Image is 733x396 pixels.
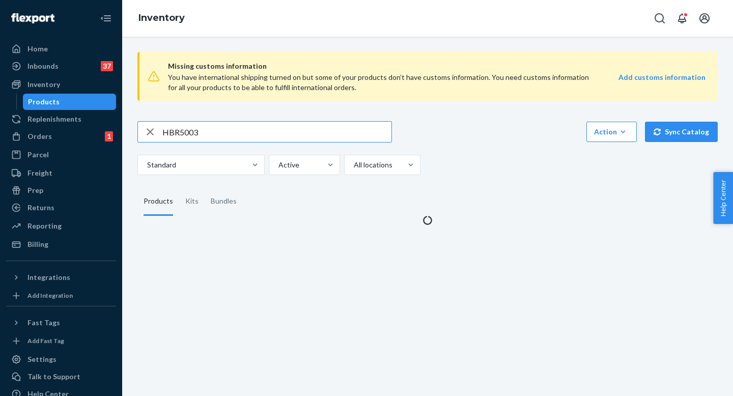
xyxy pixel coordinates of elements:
[27,372,80,382] div: Talk to Support
[6,182,116,199] a: Prep
[672,8,692,29] button: Open notifications
[6,76,116,93] a: Inventory
[27,336,64,345] div: Add Fast Tag
[27,131,52,142] div: Orders
[6,147,116,163] a: Parcel
[6,128,116,145] a: Orders1
[96,8,116,29] button: Close Navigation
[6,41,116,57] a: Home
[101,61,113,71] div: 37
[694,8,715,29] button: Open account menu
[27,168,52,178] div: Freight
[618,72,706,93] a: Add customs information
[162,122,391,142] input: Search inventory by name or sku
[6,351,116,367] a: Settings
[23,94,117,110] a: Products
[6,315,116,331] button: Fast Tags
[144,187,173,216] div: Products
[130,4,193,33] ol: breadcrumbs
[27,318,60,328] div: Fast Tags
[618,73,706,81] strong: Add customs information
[27,44,48,54] div: Home
[168,60,706,72] span: Missing customs information
[586,122,637,142] button: Action
[6,236,116,252] a: Billing
[6,111,116,127] a: Replenishments
[6,369,116,385] button: Talk to Support
[138,12,185,23] a: Inventory
[6,335,116,347] a: Add Fast Tag
[27,239,48,249] div: Billing
[645,122,718,142] button: Sync Catalog
[6,290,116,302] a: Add Integration
[6,200,116,216] a: Returns
[27,114,81,124] div: Replenishments
[353,160,354,170] input: All locations
[27,61,59,71] div: Inbounds
[146,160,147,170] input: Standard
[6,269,116,286] button: Integrations
[168,72,598,93] div: You have international shipping turned on but some of your products don’t have customs informatio...
[27,354,57,364] div: Settings
[713,172,733,224] button: Help Center
[27,185,43,195] div: Prep
[27,79,60,90] div: Inventory
[28,97,60,107] div: Products
[6,58,116,74] a: Inbounds37
[6,165,116,181] a: Freight
[27,221,62,231] div: Reporting
[27,203,54,213] div: Returns
[185,187,199,216] div: Kits
[27,272,70,282] div: Integrations
[594,127,629,137] div: Action
[105,131,113,142] div: 1
[277,160,278,170] input: Active
[11,13,54,23] img: Flexport logo
[211,187,237,216] div: Bundles
[27,291,73,300] div: Add Integration
[6,218,116,234] a: Reporting
[27,150,49,160] div: Parcel
[650,8,670,29] button: Open Search Box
